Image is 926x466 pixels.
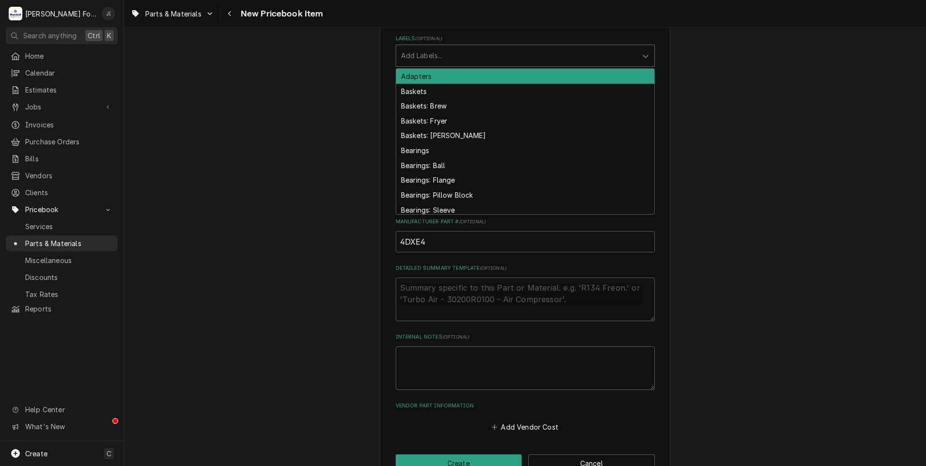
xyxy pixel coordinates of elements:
a: Invoices [6,117,118,133]
span: C [107,449,111,459]
div: Vendor Part Information [396,402,655,434]
a: Go to Jobs [6,99,118,115]
span: Invoices [25,120,113,130]
div: Adapters [396,69,654,84]
div: Bearings [396,143,654,158]
a: Clients [6,185,118,201]
span: Parts & Materials [145,9,201,19]
div: Baskets: Brew [396,98,654,113]
div: Internal Notes [396,333,655,390]
span: Help Center [25,404,112,415]
button: Navigate back [222,6,238,21]
a: Estimates [6,82,118,98]
label: Detailed Summary Template [396,264,655,272]
span: Pricebook [25,204,98,215]
div: [PERSON_NAME] Food Equipment Service [25,9,96,19]
span: Purchase Orders [25,137,113,147]
a: Go to Parts & Materials [127,6,218,22]
span: Vendors [25,171,113,181]
div: J( [102,7,115,20]
span: Estimates [25,85,113,95]
span: Search anything [23,31,77,41]
span: Bills [25,154,113,164]
label: Labels [396,35,655,43]
div: Bearings: Sleeve [396,202,654,217]
div: Bearings: Ball [396,158,654,173]
div: Bearings: Pillow Block [396,187,654,202]
span: ( optional ) [459,219,486,224]
span: ( optional ) [480,265,507,271]
span: Services [25,221,113,232]
button: Search anythingCtrlK [6,27,118,44]
span: Discounts [25,272,113,282]
span: Ctrl [88,31,100,41]
label: Internal Notes [396,333,655,341]
label: Manufacturer Part # [396,218,655,226]
a: Services [6,218,118,234]
div: Jeff Debigare (109)'s Avatar [102,7,115,20]
a: Tax Rates [6,286,118,302]
span: New Pricebook Item [238,7,324,20]
a: Parts & Materials [6,235,118,251]
a: Discounts [6,269,118,285]
div: Marshall Food Equipment Service's Avatar [9,7,22,20]
span: What's New [25,421,112,432]
div: Baskets [396,84,654,99]
div: Labels [396,35,655,66]
span: ( optional ) [443,334,470,340]
span: Create [25,450,47,458]
button: Add Vendor Cost [490,420,560,434]
a: Vendors [6,168,118,184]
a: Calendar [6,65,118,81]
div: Baskets: Fryer [396,113,654,128]
a: Reports [6,301,118,317]
a: Go to What's New [6,419,118,435]
span: Reports [25,304,113,314]
span: Home [25,51,113,61]
span: Miscellaneous [25,255,113,265]
div: M [9,7,22,20]
div: Manufacturer Part # [396,218,655,252]
span: Tax Rates [25,289,113,299]
div: Detailed Summary Template [396,264,655,321]
span: Parts & Materials [25,238,113,249]
a: Bills [6,151,118,167]
span: Jobs [25,102,98,112]
span: Calendar [25,68,113,78]
a: Purchase Orders [6,134,118,150]
span: ( optional ) [415,36,442,41]
div: Bearings: Flange [396,172,654,187]
a: Home [6,48,118,64]
label: Vendor Part Information [396,402,655,410]
a: Go to Help Center [6,402,118,418]
a: Miscellaneous [6,252,118,268]
a: Go to Pricebook [6,202,118,217]
div: Baskets: [PERSON_NAME] [396,128,654,143]
span: Clients [25,187,113,198]
span: K [107,31,111,41]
